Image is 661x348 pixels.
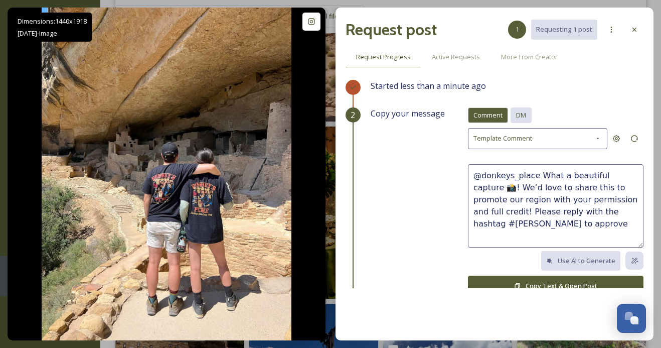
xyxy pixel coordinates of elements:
[516,110,526,120] span: DM
[42,8,291,340] img: Donkey’s at Cliff Palace in Mesa Verde National Park, Colorado! Thanks William! #donkeysplace #ca...
[432,52,480,62] span: Active Requests
[468,164,643,248] textarea: @donkeys_place What a beautiful capture 📸! We’d love to share this to promote our region with you...
[473,110,503,120] span: Comment
[18,29,57,38] span: [DATE] - Image
[371,107,445,120] span: Copy your message
[356,52,411,62] span: Request Progress
[18,17,87,26] span: Dimensions: 1440 x 1918
[541,251,620,271] button: Use AI to Generate
[531,20,597,39] button: Requesting 1 post
[516,25,519,34] span: 1
[501,52,558,62] span: More From Creator
[371,80,486,91] span: Started less than a minute ago
[346,18,437,42] h2: Request post
[617,304,646,333] button: Open Chat
[351,109,355,121] span: 2
[473,134,532,143] span: Template Comment
[468,276,643,296] button: Copy Text & Open Post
